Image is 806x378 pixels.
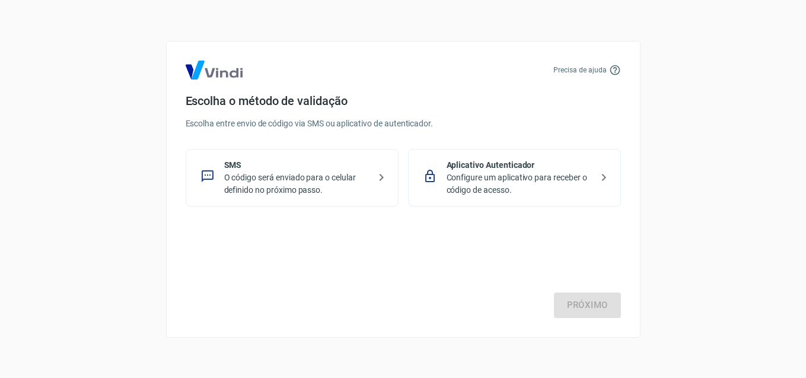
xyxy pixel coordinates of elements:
[186,149,399,207] div: SMSO código será enviado para o celular definido no próximo passo.
[186,117,621,130] p: Escolha entre envio de código via SMS ou aplicativo de autenticador.
[224,159,369,171] p: SMS
[447,159,592,171] p: Aplicativo Autenticador
[224,171,369,196] p: O código será enviado para o celular definido no próximo passo.
[186,61,243,80] img: Logo Vind
[186,94,621,108] h4: Escolha o método de validação
[447,171,592,196] p: Configure um aplicativo para receber o código de acesso.
[408,149,621,207] div: Aplicativo AutenticadorConfigure um aplicativo para receber o código de acesso.
[553,65,606,75] p: Precisa de ajuda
